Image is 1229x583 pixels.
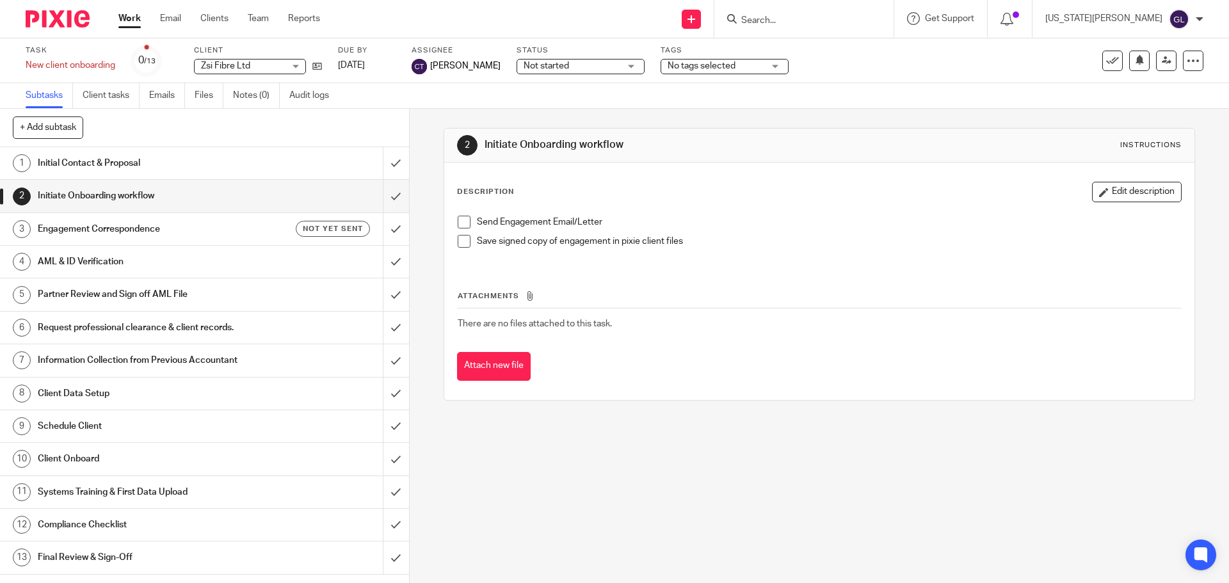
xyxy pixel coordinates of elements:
[457,187,514,197] p: Description
[38,548,259,567] h1: Final Review & Sign-Off
[149,83,185,108] a: Emails
[233,83,280,108] a: Notes (0)
[38,252,259,271] h1: AML & ID Verification
[26,59,115,72] div: New client onboarding
[517,45,645,56] label: Status
[458,292,519,299] span: Attachments
[13,483,31,501] div: 11
[477,216,1180,228] p: Send Engagement Email/Letter
[38,351,259,370] h1: Information Collection from Previous Accountant
[288,12,320,25] a: Reports
[740,15,855,27] input: Search
[138,53,156,68] div: 0
[457,352,531,381] button: Attach new file
[38,384,259,403] h1: Client Data Setup
[13,385,31,403] div: 8
[925,14,974,23] span: Get Support
[26,45,115,56] label: Task
[83,83,140,108] a: Client tasks
[38,154,259,173] h1: Initial Contact & Proposal
[1120,140,1182,150] div: Instructions
[303,223,363,234] span: Not yet sent
[13,351,31,369] div: 7
[430,60,501,72] span: [PERSON_NAME]
[13,220,31,238] div: 3
[13,319,31,337] div: 6
[13,516,31,534] div: 12
[13,253,31,271] div: 4
[668,61,735,70] span: No tags selected
[1169,9,1189,29] img: svg%3E
[200,12,229,25] a: Clients
[38,417,259,436] h1: Schedule Client
[38,186,259,205] h1: Initiate Onboarding workflow
[194,45,322,56] label: Client
[524,61,569,70] span: Not started
[201,61,250,70] span: Zsi Fibre Ltd
[195,83,223,108] a: Files
[661,45,789,56] label: Tags
[38,449,259,468] h1: Client Onboard
[338,45,396,56] label: Due by
[13,450,31,468] div: 10
[289,83,339,108] a: Audit logs
[118,12,141,25] a: Work
[26,83,73,108] a: Subtasks
[38,220,259,239] h1: Engagement Correspondence
[338,61,365,70] span: [DATE]
[38,285,259,304] h1: Partner Review and Sign off AML File
[144,58,156,65] small: /13
[458,319,612,328] span: There are no files attached to this task.
[412,45,501,56] label: Assignee
[457,135,478,156] div: 2
[248,12,269,25] a: Team
[477,235,1180,248] p: Save signed copy of engagement in pixie client files
[412,59,427,74] img: svg%3E
[1045,12,1162,25] p: [US_STATE][PERSON_NAME]
[13,417,31,435] div: 9
[38,318,259,337] h1: Request professional clearance & client records.
[13,116,83,138] button: + Add subtask
[38,515,259,534] h1: Compliance Checklist
[1092,182,1182,202] button: Edit description
[13,188,31,205] div: 2
[38,483,259,502] h1: Systems Training & First Data Upload
[160,12,181,25] a: Email
[13,548,31,566] div: 13
[13,286,31,304] div: 5
[26,10,90,28] img: Pixie
[485,138,847,152] h1: Initiate Onboarding workflow
[13,154,31,172] div: 1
